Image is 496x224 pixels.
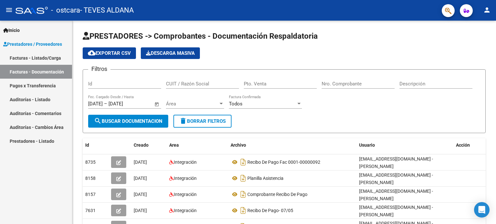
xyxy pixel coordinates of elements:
[153,101,161,108] button: Open calendar
[3,27,20,34] span: Inicio
[167,138,228,152] datatable-header-cell: Area
[179,117,187,125] mat-icon: delete
[239,173,247,183] i: Descargar documento
[141,47,200,59] button: Descarga Masiva
[146,50,195,56] span: Descarga Masiva
[474,202,490,218] div: Open Intercom Messenger
[104,101,107,107] span: –
[359,189,433,201] span: [EMAIL_ADDRESS][DOMAIN_NAME] - [PERSON_NAME]
[94,118,162,124] span: Buscar Documentacion
[80,3,134,17] span: - TEVES ALDANA
[247,208,293,213] span: Recibo De Pago- 07/05
[231,142,246,148] span: Archivo
[108,101,140,107] input: Fecha fin
[453,138,486,152] datatable-header-cell: Acción
[483,6,491,14] mat-icon: person
[85,160,96,165] span: 8735
[51,3,80,17] span: - ostcara
[247,160,320,165] span: Recibo De Pago Fac 0001-00000092
[239,157,247,167] i: Descargar documento
[359,142,375,148] span: Usuario
[134,192,147,197] span: [DATE]
[94,117,102,125] mat-icon: search
[88,49,96,57] mat-icon: cloud_download
[169,142,179,148] span: Area
[85,208,96,213] span: 7631
[134,176,147,181] span: [DATE]
[134,208,147,213] span: [DATE]
[88,50,131,56] span: Exportar CSV
[85,176,96,181] span: 8158
[356,138,453,152] datatable-header-cell: Usuario
[179,118,226,124] span: Borrar Filtros
[239,205,247,216] i: Descargar documento
[359,156,433,169] span: [EMAIL_ADDRESS][DOMAIN_NAME] - [PERSON_NAME]
[228,138,356,152] datatable-header-cell: Archivo
[359,172,433,185] span: [EMAIL_ADDRESS][DOMAIN_NAME] - [PERSON_NAME]
[85,142,89,148] span: Id
[134,160,147,165] span: [DATE]
[359,205,433,217] span: [EMAIL_ADDRESS][DOMAIN_NAME] - [PERSON_NAME]
[131,138,167,152] datatable-header-cell: Creado
[174,192,197,197] span: Integración
[83,138,108,152] datatable-header-cell: Id
[239,189,247,200] i: Descargar documento
[88,64,110,73] h3: Filtros
[174,176,197,181] span: Integración
[141,47,200,59] app-download-masive: Descarga masiva de comprobantes (adjuntos)
[174,208,197,213] span: Integración
[173,115,232,128] button: Borrar Filtros
[174,160,197,165] span: Integración
[456,142,470,148] span: Acción
[88,101,103,107] input: Fecha inicio
[3,41,62,48] span: Prestadores / Proveedores
[83,47,136,59] button: Exportar CSV
[247,176,284,181] span: Planilla Asistencia
[5,6,13,14] mat-icon: menu
[166,101,218,107] span: Área
[83,32,318,41] span: PRESTADORES -> Comprobantes - Documentación Respaldatoria
[85,192,96,197] span: 8157
[229,101,243,107] span: Todos
[88,115,168,128] button: Buscar Documentacion
[134,142,149,148] span: Creado
[247,192,307,197] span: Comprobante Recibo De Pago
